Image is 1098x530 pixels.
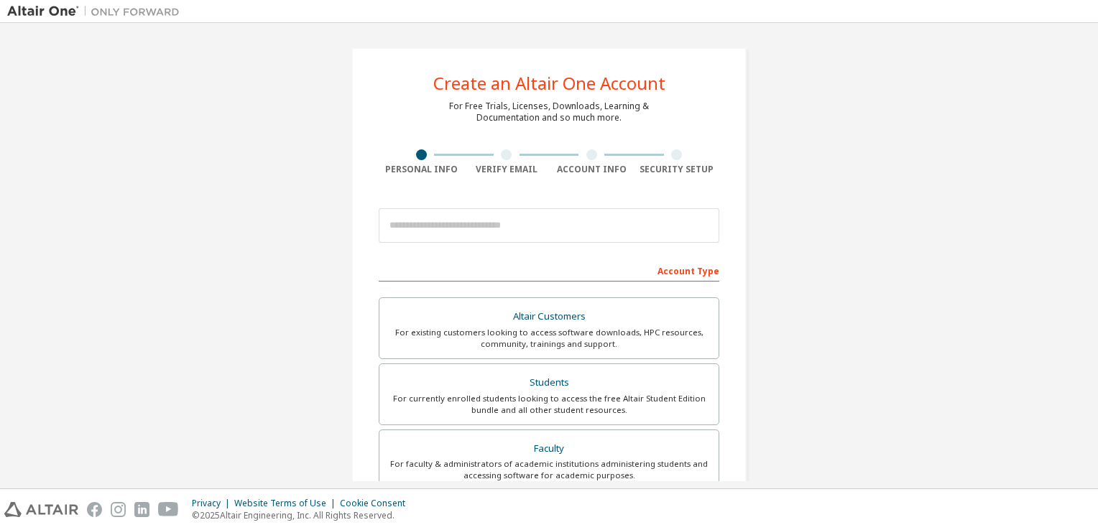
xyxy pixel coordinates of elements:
[4,502,78,517] img: altair_logo.svg
[635,164,720,175] div: Security Setup
[388,393,710,416] div: For currently enrolled students looking to access the free Altair Student Edition bundle and all ...
[388,373,710,393] div: Students
[340,498,414,509] div: Cookie Consent
[388,327,710,350] div: For existing customers looking to access software downloads, HPC resources, community, trainings ...
[433,75,665,92] div: Create an Altair One Account
[158,502,179,517] img: youtube.svg
[234,498,340,509] div: Website Terms of Use
[7,4,187,19] img: Altair One
[87,502,102,517] img: facebook.svg
[388,458,710,481] div: For faculty & administrators of academic institutions administering students and accessing softwa...
[111,502,126,517] img: instagram.svg
[464,164,550,175] div: Verify Email
[379,164,464,175] div: Personal Info
[134,502,149,517] img: linkedin.svg
[379,259,719,282] div: Account Type
[449,101,649,124] div: For Free Trials, Licenses, Downloads, Learning & Documentation and so much more.
[549,164,635,175] div: Account Info
[388,307,710,327] div: Altair Customers
[192,509,414,521] p: © 2025 Altair Engineering, Inc. All Rights Reserved.
[388,439,710,459] div: Faculty
[192,498,234,509] div: Privacy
